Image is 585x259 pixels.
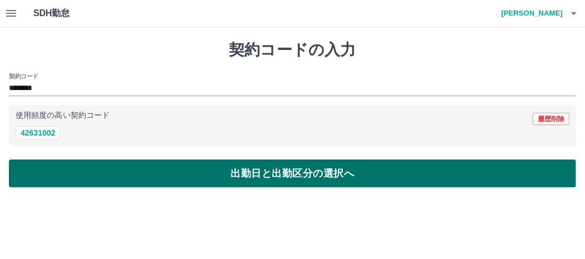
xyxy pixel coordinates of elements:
h1: 契約コードの入力 [9,41,576,59]
p: 使用頻度の高い契約コード [16,112,110,119]
h2: 契約コード [9,72,38,81]
button: 出勤日と出勤区分の選択へ [9,160,576,187]
button: 42631002 [16,126,60,140]
button: 履歴削除 [533,113,569,125]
